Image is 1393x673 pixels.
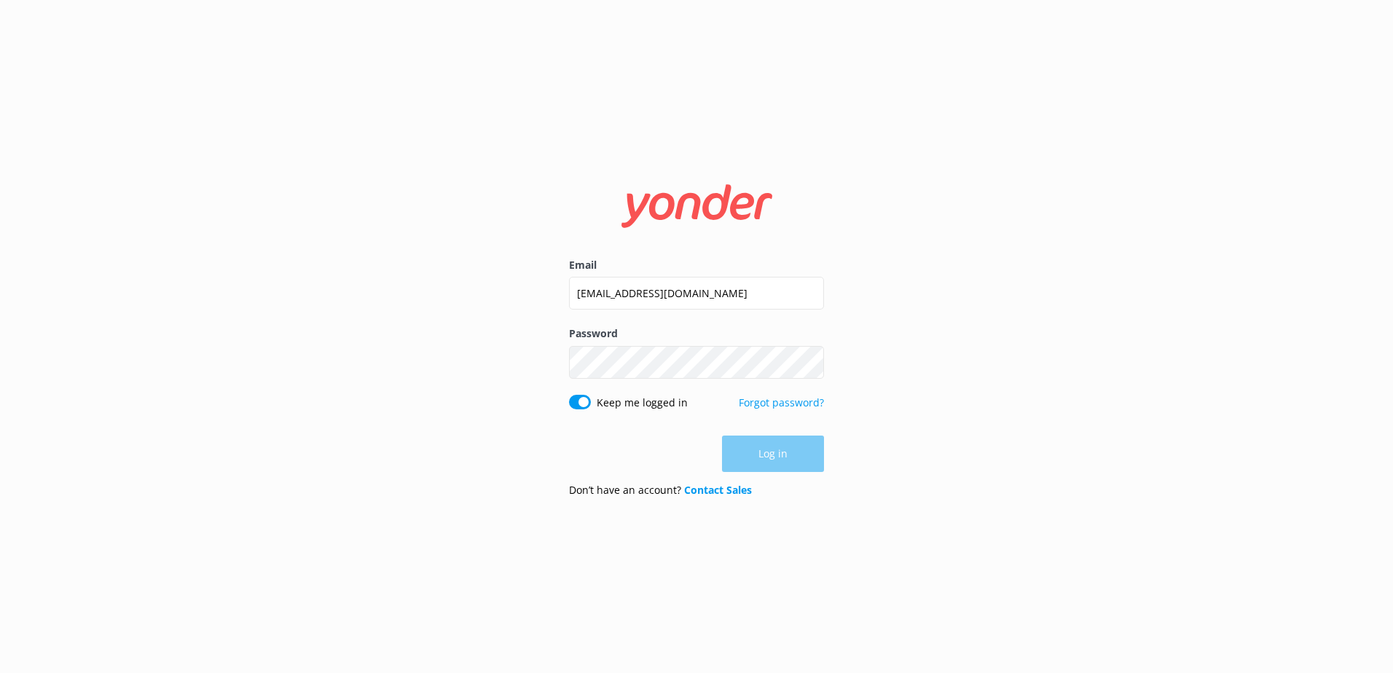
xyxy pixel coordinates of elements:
[569,482,752,498] p: Don’t have an account?
[597,395,688,411] label: Keep me logged in
[684,483,752,497] a: Contact Sales
[569,326,824,342] label: Password
[569,257,824,273] label: Email
[795,347,824,377] button: Show password
[569,277,824,310] input: user@emailaddress.com
[739,395,824,409] a: Forgot password?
